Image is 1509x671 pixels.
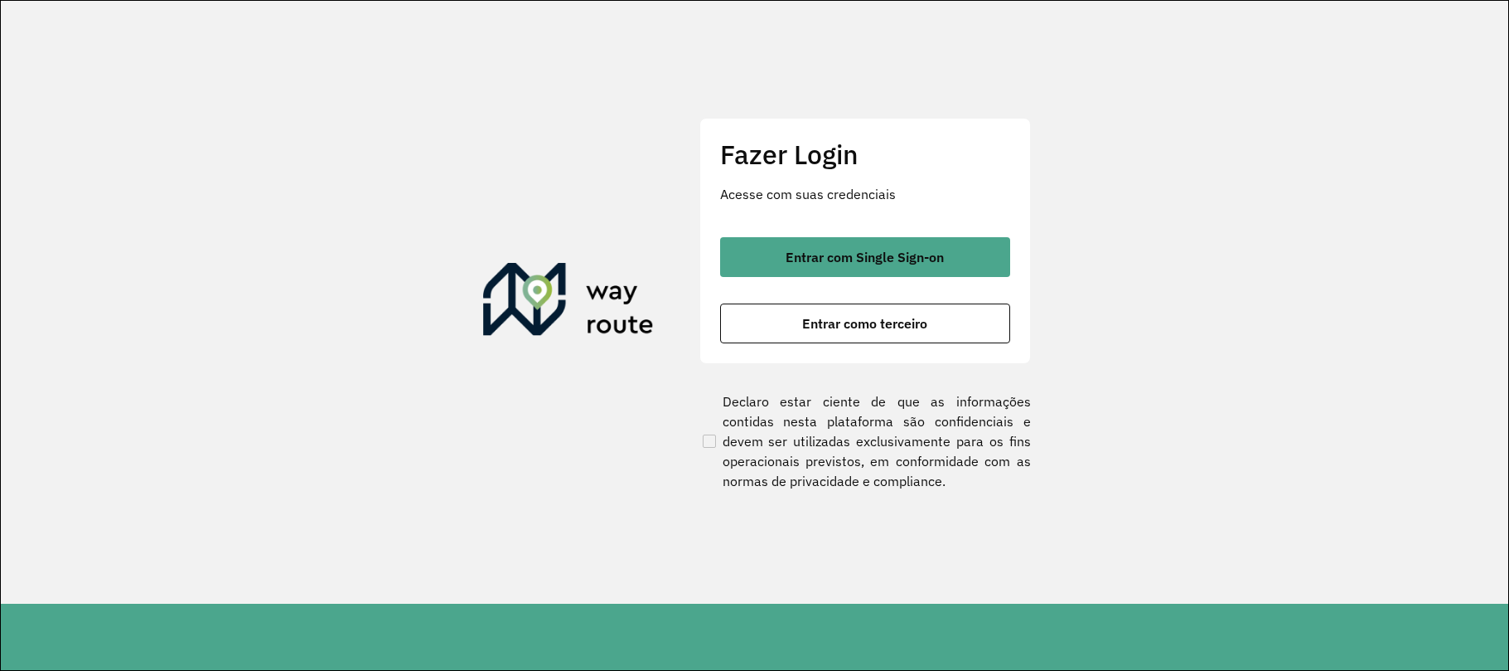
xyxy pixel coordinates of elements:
[720,184,1010,204] p: Acesse com suas credenciais
[802,317,927,330] span: Entrar como terceiro
[699,391,1031,491] label: Declaro estar ciente de que as informações contidas nesta plataforma são confidenciais e devem se...
[720,237,1010,277] button: button
[483,263,654,343] img: Roteirizador AmbevTech
[720,304,1010,343] button: button
[720,139,1010,170] h2: Fazer Login
[786,250,944,264] span: Entrar com Single Sign-on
